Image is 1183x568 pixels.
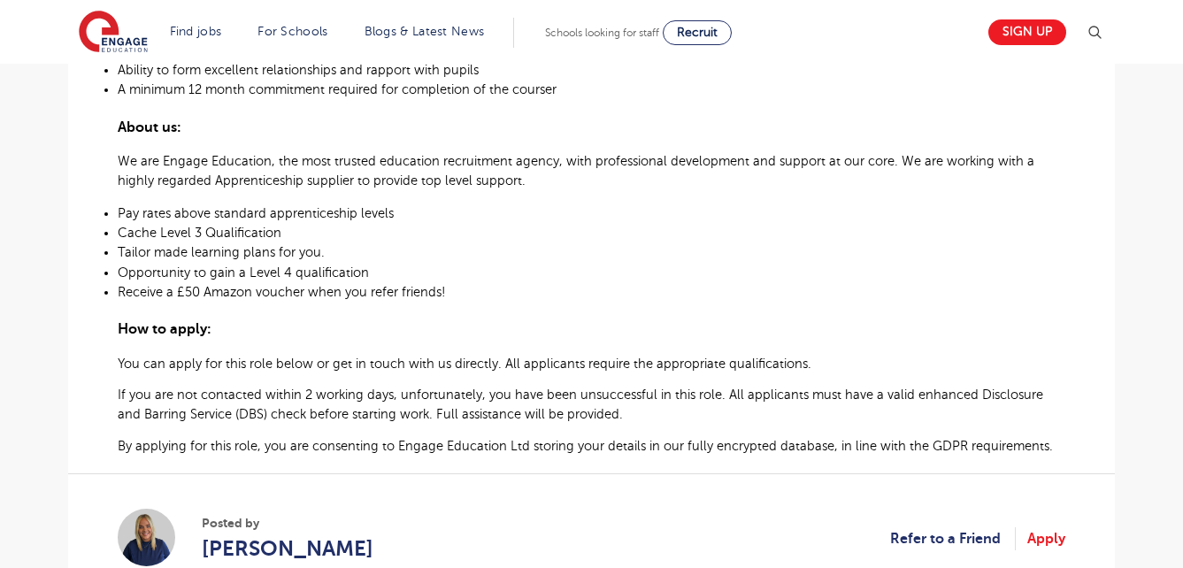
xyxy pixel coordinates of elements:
[545,27,659,39] span: Schools looking for staff
[118,357,811,371] span: You can apply for this role below or get in touch with us directly. All applicants require the ap...
[118,439,1053,453] span: By applying for this role, you are consenting to Engage Education Ltd storing your details in our...
[118,226,281,240] span: Cache Level 3 Qualification
[1027,527,1065,550] a: Apply
[365,25,485,38] a: Blogs & Latest News
[202,533,373,564] a: [PERSON_NAME]
[663,20,732,45] a: Recruit
[118,265,369,280] span: Opportunity to gain a Level 4 qualification
[79,11,148,55] img: Engage Education
[170,25,222,38] a: Find jobs
[118,206,394,220] span: Pay rates above standard apprenticeship levels
[118,82,557,96] span: A minimum 12 month commitment required for completion of the courser
[118,154,1034,188] span: We are Engage Education, the most trusted education recruitment agency, with professional develop...
[118,63,479,77] span: Ability to form excellent relationships and rapport with pupils
[118,388,1043,421] span: If you are not contacted within 2 working days, unfortunately, you have been unsuccessful in this...
[118,285,446,299] span: Receive a £50 Amazon voucher when you refer friends!
[118,245,325,259] span: Tailor made learning plans for you.
[988,19,1066,45] a: Sign up
[890,527,1016,550] a: Refer to a Friend
[118,321,211,337] span: How to apply:
[677,26,718,39] span: Recruit
[257,25,327,38] a: For Schools
[118,119,181,135] span: About us:
[202,514,373,533] span: Posted by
